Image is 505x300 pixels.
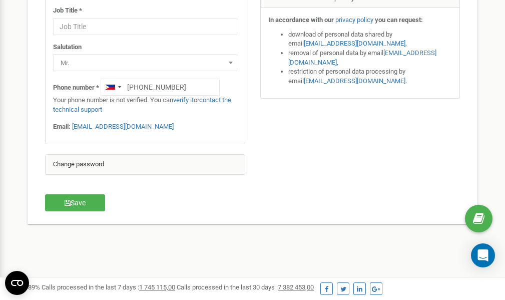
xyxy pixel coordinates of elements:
[268,16,334,24] strong: In accordance with our
[288,30,452,49] li: download of personal data shared by email ,
[53,18,237,35] input: Job Title
[53,83,99,93] label: Phone number *
[72,123,174,130] a: [EMAIL_ADDRESS][DOMAIN_NAME]
[53,123,71,130] strong: Email:
[42,283,175,291] span: Calls processed in the last 7 days :
[288,67,452,86] li: restriction of personal data processing by email .
[304,77,405,85] a: [EMAIL_ADDRESS][DOMAIN_NAME]
[45,194,105,211] button: Save
[57,56,234,70] span: Mr.
[5,271,29,295] button: Open CMP widget
[177,283,314,291] span: Calls processed in the last 30 days :
[53,96,231,113] a: contact the technical support
[53,96,237,114] p: Your phone number is not verified. You can or
[46,155,245,175] div: Change password
[375,16,423,24] strong: you can request:
[101,79,124,95] div: Telephone country code
[288,49,452,67] li: removal of personal data by email ,
[53,54,237,71] span: Mr.
[288,49,436,66] a: [EMAIL_ADDRESS][DOMAIN_NAME]
[53,6,82,16] label: Job Title *
[53,43,82,52] label: Salutation
[173,96,194,104] a: verify it
[139,283,175,291] u: 1 745 115,00
[335,16,373,24] a: privacy policy
[304,40,405,47] a: [EMAIL_ADDRESS][DOMAIN_NAME]
[278,283,314,291] u: 7 382 453,00
[101,79,220,96] input: +1-800-555-55-55
[471,243,495,267] div: Open Intercom Messenger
